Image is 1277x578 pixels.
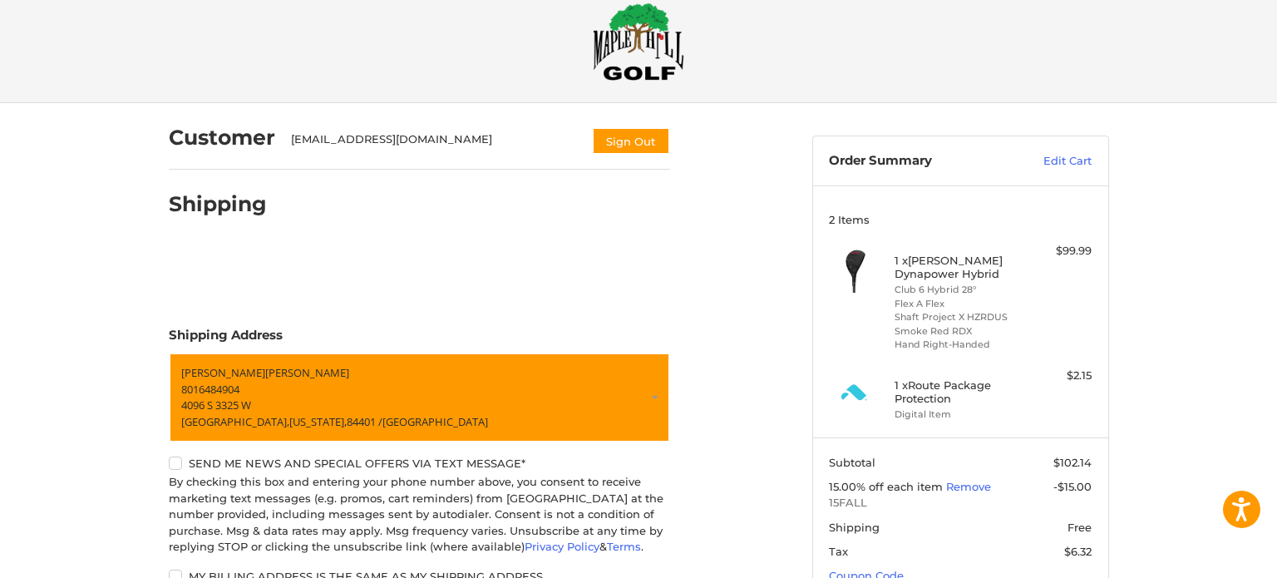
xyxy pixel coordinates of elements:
[169,474,670,556] div: By checking this box and entering your phone number above, you consent to receive marketing text ...
[1026,243,1092,259] div: $99.99
[1026,368,1092,384] div: $2.15
[181,365,265,380] span: [PERSON_NAME]
[592,127,670,155] button: Sign Out
[169,457,670,470] label: Send me news and special offers via text message*
[169,191,267,217] h2: Shipping
[895,378,1022,406] h4: 1 x Route Package Protection
[895,254,1022,281] h4: 1 x [PERSON_NAME] Dynapower Hybrid
[829,213,1092,226] h3: 2 Items
[347,413,382,428] span: 84401 /
[829,521,880,534] span: Shipping
[607,540,641,553] a: Terms
[169,353,670,442] a: Enter or select a different address
[1064,545,1092,558] span: $6.32
[895,283,1022,297] li: Club 6 Hybrid 28°
[169,125,275,151] h2: Customer
[382,413,488,428] span: [GEOGRAPHIC_DATA]
[895,338,1022,352] li: Hand Right-Handed
[181,413,289,428] span: [GEOGRAPHIC_DATA],
[593,2,684,81] img: Maple Hill Golf
[1053,456,1092,469] span: $102.14
[895,310,1022,338] li: Shaft Project X HZRDUS Smoke Red RDX
[829,480,946,493] span: 15.00% off each item
[289,413,347,428] span: [US_STATE],
[829,456,875,469] span: Subtotal
[946,480,991,493] a: Remove
[829,153,1008,170] h3: Order Summary
[829,495,1092,511] span: 15FALL
[1053,480,1092,493] span: -$15.00
[895,408,1022,422] li: Digital Item
[291,131,575,155] div: [EMAIL_ADDRESS][DOMAIN_NAME]
[1067,521,1092,534] span: Free
[1008,153,1092,170] a: Edit Cart
[829,545,848,558] span: Tax
[169,326,283,353] legend: Shipping Address
[895,297,1022,311] li: Flex A Flex
[181,398,251,413] span: 4096 S 3325 W
[265,365,349,380] span: [PERSON_NAME]
[181,381,239,396] span: 8016484904
[525,540,599,553] a: Privacy Policy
